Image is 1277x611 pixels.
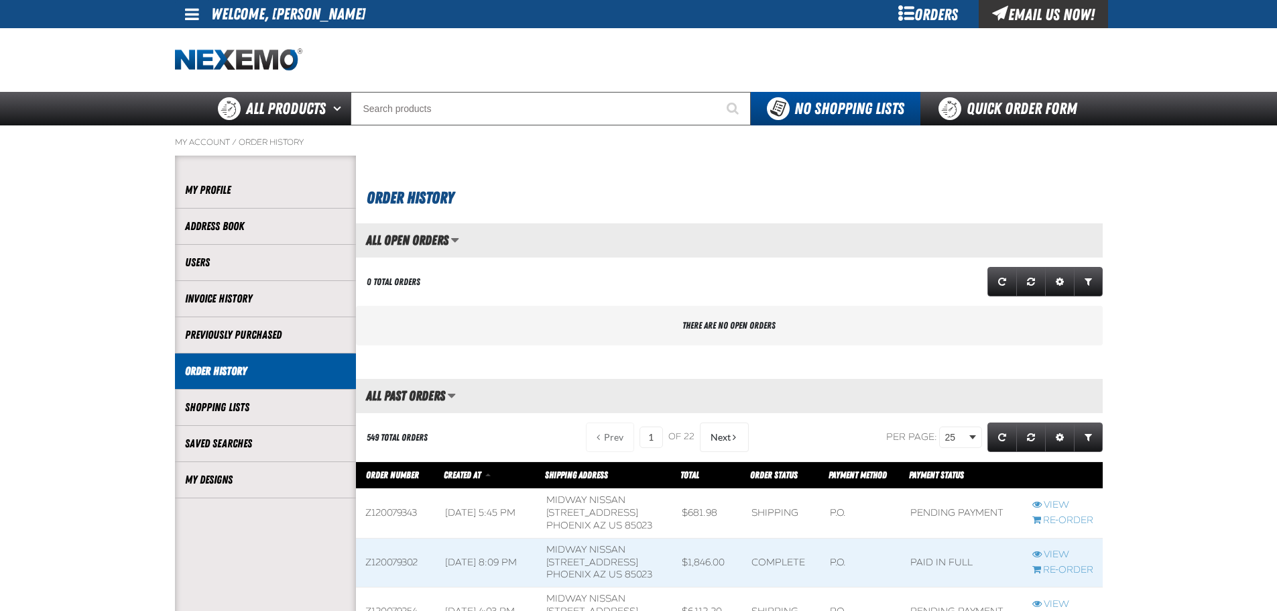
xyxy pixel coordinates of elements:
[1032,514,1093,527] a: Re-Order Z120079343 order
[356,388,445,403] h2: All Past Orders
[444,469,483,480] a: Created At
[682,320,776,331] span: There are no open orders
[232,137,237,148] span: /
[794,99,904,118] span: No Shopping Lists
[546,569,591,580] span: PHOENIX
[750,469,798,480] a: Order Status
[609,520,622,531] span: US
[593,569,606,580] span: AZ
[820,538,901,588] td: P.O.
[1045,423,1075,452] a: Expand or Collapse Grid Settings
[987,267,1017,296] a: Refresh grid action
[185,182,346,198] a: My Profile
[367,188,454,207] span: Order History
[751,92,920,125] button: You do not have available Shopping Lists. Open to Create a New List
[1016,423,1046,452] a: Reset grid action
[640,427,663,448] input: Current page number
[175,48,302,72] a: Home
[820,489,901,539] td: P.O.
[680,469,699,480] a: Total
[447,384,456,407] button: Manage grid views. Current view is All Past Orders
[742,489,820,539] td: Shipping
[185,472,346,488] a: My Designs
[672,538,742,588] td: $1,846.00
[356,489,436,539] td: Z120079343
[185,327,346,343] a: Previously Purchased
[1032,499,1093,512] a: View Z120079343 order
[546,520,591,531] span: PHOENIX
[717,92,751,125] button: Start Searching
[356,233,448,247] h2: All Open Orders
[185,219,346,234] a: Address Book
[1032,549,1093,561] a: View Z120079302 order
[625,569,652,580] bdo: 85023
[829,469,887,480] span: Payment Method
[909,469,964,480] span: Payment Status
[436,489,538,539] td: [DATE] 5:45 PM
[175,137,1103,148] nav: Breadcrumbs
[185,400,346,415] a: Shopping Lists
[742,538,820,588] td: Complete
[901,489,1022,539] td: Pending payment
[1023,462,1103,489] th: Row actions
[185,255,346,270] a: Users
[436,538,538,588] td: [DATE] 8:09 PM
[367,276,420,288] div: 0 Total Orders
[546,544,625,555] span: Midway Nissan
[1032,598,1093,611] a: View Z120079254 order
[700,423,749,452] button: Next Page
[366,469,419,480] a: Order Number
[185,364,346,379] a: Order History
[901,538,1022,588] td: Paid in full
[546,507,638,518] span: [STREET_ADDRESS]
[546,494,625,506] span: Midway Nissan
[546,557,638,568] span: [STREET_ADDRESS]
[546,593,625,604] span: Midway Nissan
[1045,267,1075,296] a: Expand or Collapse Grid Settings
[886,431,937,443] span: Per page:
[175,137,230,148] a: My Account
[444,469,481,480] span: Created At
[920,92,1102,125] a: Quick Order Form
[672,489,742,539] td: $681.98
[1074,267,1103,296] a: Expand or Collapse Grid Filters
[987,423,1017,452] a: Refresh grid action
[609,569,622,580] span: US
[239,137,304,148] a: Order History
[668,431,694,443] span: of 22
[175,48,302,72] img: Nexemo logo
[356,538,436,588] td: Z120079302
[185,436,346,451] a: Saved Searches
[1074,423,1103,452] a: Expand or Collapse Grid Filters
[185,291,346,307] a: Invoice History
[367,431,428,444] div: 549 Total Orders
[450,229,459,252] button: Manage grid views. Current view is All Open Orders
[1032,564,1093,577] a: Re-Order Z120079302 order
[593,520,606,531] span: AZ
[545,469,608,480] span: Shipping Address
[351,92,751,125] input: Search
[328,92,351,125] button: Open All Products pages
[246,97,326,121] span: All Products
[625,520,652,531] bdo: 85023
[1016,267,1046,296] a: Reset grid action
[711,432,731,443] span: Next Page
[945,431,967,445] span: 25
